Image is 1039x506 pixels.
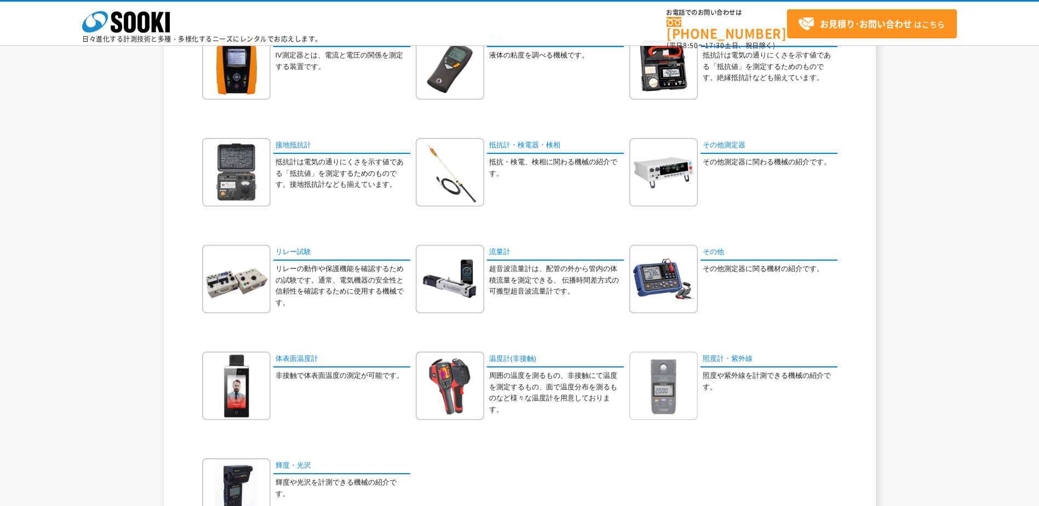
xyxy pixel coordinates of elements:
p: 液体の粘度を調べる機械です。 [489,50,624,61]
img: 抵抗計・検電器・検相 [416,138,484,206]
p: IV測定器とは、電流と電圧の関係を測定する装置です。 [275,50,410,73]
a: リレー試験 [273,245,410,261]
img: 接地抵抗計 [202,138,271,206]
img: 体表面温度計 [202,352,271,420]
a: 照度計・紫外線 [701,352,837,367]
p: 抵抗計は電気の通りにくさを示す値である「抵抗値」を測定するためのものです。接地抵抗計なども揃えています。 [275,157,410,191]
a: 抵抗計・検電器・検相 [487,138,624,154]
a: 流量計 [487,245,624,261]
p: 日々進化する計測技術と多種・多様化するニーズにレンタルでお応えします。 [82,36,322,42]
img: その他測定器 [629,138,698,206]
a: 接地抵抗計 [273,138,410,154]
p: 抵抗・検電、検相に関わる機械の紹介です。 [489,157,624,180]
img: リレー試験 [202,245,271,313]
p: 超音波流量計は、配管の外から管内の体積流量を測定できる、 伝播時間差方式の可搬型超音波流量計です。 [489,263,624,297]
img: 絶縁抵抗計 [629,31,698,100]
a: [PHONE_NUMBER] [667,17,787,39]
span: はこちら [798,16,945,32]
img: IV測定器 [202,31,271,100]
p: その他測定器に関わる機械の紹介です。 [703,157,837,168]
p: 照度や紫外線を計測できる機械の紹介です。 [703,370,837,393]
a: 体表面温度計 [273,352,410,367]
p: 輝度や光沢を計測できる機械の紹介です。 [275,477,410,500]
img: 流量計 [416,245,484,313]
a: お見積り･お問い合わせはこちら [787,9,957,38]
span: (平日 ～ 土日、祝日除く) [667,41,775,50]
img: 粘度 [416,31,484,100]
img: 温度計(非接触) [416,352,484,420]
a: 輝度・光沢 [273,458,410,474]
p: 抵抗計は電気の通りにくさを示す値である「抵抗値」を測定するためのものです。絶縁抵抗計なども揃えています。 [703,50,837,84]
img: 照度計・紫外線 [629,352,698,420]
p: リレーの動作や保護機能を確認するための試験です。通常、電気機器の安全性と信頼性を確認するために使用する機械です。 [275,263,410,309]
p: 周囲の温度を測るもの、非接触にて温度を測定するもの、面で温度分布を測るものなど様々な温度計を用意しております。 [489,370,624,416]
a: その他 [701,245,837,261]
a: その他測定器 [701,138,837,154]
span: お電話でのお問い合わせは [667,9,787,16]
p: 非接触で体表面温度の測定が可能です。 [275,370,410,382]
p: その他測定器に関る機材の紹介です。 [703,263,837,275]
span: 17:30 [705,41,725,50]
span: 8:50 [683,41,698,50]
a: 温度計(非接触) [487,352,624,367]
strong: お見積り･お問い合わせ [820,17,912,30]
img: その他 [629,245,698,313]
